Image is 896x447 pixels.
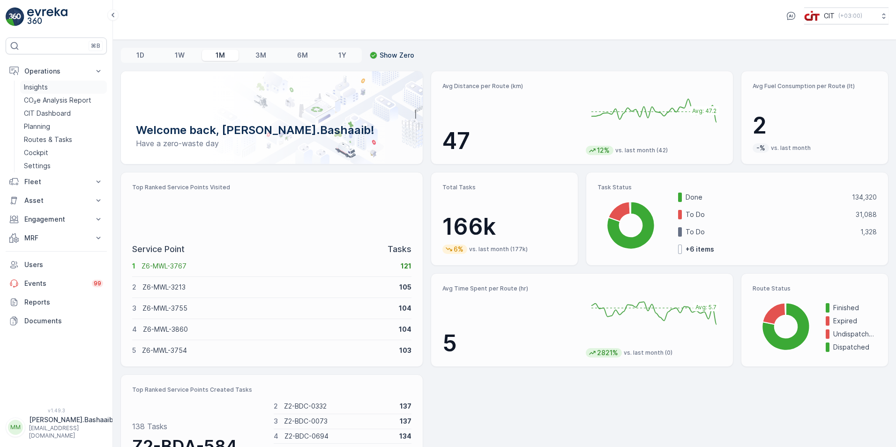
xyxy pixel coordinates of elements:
[24,135,72,144] p: Routes & Tasks
[596,348,619,358] p: 2821%
[216,51,225,60] p: 1M
[24,161,51,171] p: Settings
[597,184,877,191] p: Task Status
[6,7,24,26] img: logo
[686,193,846,202] p: Done
[442,184,567,191] p: Total Tasks
[24,109,71,118] p: CIT Dashboard
[91,42,100,50] p: ⌘B
[29,425,113,440] p: [EMAIL_ADDRESS][DOMAIN_NAME]
[399,346,411,355] p: 103
[24,260,103,269] p: Users
[856,210,877,219] p: 31,088
[442,127,578,155] p: 47
[442,213,567,241] p: 166k
[284,417,394,426] p: Z2-BDC-0073
[755,143,766,153] p: -%
[132,325,137,334] p: 4
[596,146,611,155] p: 12%
[804,11,820,21] img: cit-logo_pOk6rL0.png
[136,123,408,138] p: Welcome back, [PERSON_NAME].Bashaaib!
[24,215,88,224] p: Engagement
[297,51,308,60] p: 6M
[274,417,278,426] p: 3
[399,304,411,313] p: 104
[132,283,136,292] p: 2
[399,325,411,334] p: 104
[24,196,88,205] p: Asset
[804,7,889,24] button: CIT(+03:00)
[142,346,393,355] p: Z6-MWL-3754
[132,243,185,256] p: Service Point
[20,146,107,159] a: Cockpit
[838,12,862,20] p: ( +03:00 )
[400,402,411,411] p: 137
[6,408,107,413] span: v 1.49.3
[860,227,877,237] p: 1,328
[6,255,107,274] a: Users
[20,159,107,172] a: Settings
[132,304,136,313] p: 3
[20,107,107,120] a: CIT Dashboard
[686,227,854,237] p: To Do
[24,177,88,186] p: Fleet
[6,293,107,312] a: Reports
[6,312,107,330] a: Documents
[852,193,877,202] p: 134,320
[6,62,107,81] button: Operations
[24,67,88,76] p: Operations
[132,184,411,191] p: Top Ranked Service Points Visited
[24,233,88,243] p: MRF
[442,82,578,90] p: Avg Distance per Route (km)
[469,246,528,253] p: vs. last month (177k)
[24,298,103,307] p: Reports
[771,144,811,152] p: vs. last month
[399,432,411,441] p: 134
[274,402,278,411] p: 2
[753,112,877,140] p: 2
[24,279,86,288] p: Events
[399,283,411,292] p: 105
[132,261,135,271] p: 1
[24,316,103,326] p: Documents
[338,51,346,60] p: 1Y
[833,329,877,339] p: Undispatched
[284,402,394,411] p: Z2-BDC-0332
[142,261,395,271] p: Z6-MWL-3767
[833,303,877,313] p: Finished
[686,210,850,219] p: To Do
[401,261,411,271] p: 121
[442,329,578,358] p: 5
[24,96,91,105] p: CO₂e Analysis Report
[686,245,714,254] p: + 6 items
[6,191,107,210] button: Asset
[453,245,464,254] p: 6%
[833,343,877,352] p: Dispatched
[24,122,50,131] p: Planning
[20,81,107,94] a: Insights
[29,415,113,425] p: [PERSON_NAME].Bashaaib
[6,229,107,247] button: MRF
[624,349,672,357] p: vs. last month (0)
[615,147,668,154] p: vs. last month (42)
[143,325,393,334] p: Z6-MWL-3860
[6,415,107,440] button: MM[PERSON_NAME].Bashaaib[EMAIL_ADDRESS][DOMAIN_NAME]
[6,210,107,229] button: Engagement
[142,304,393,313] p: Z6-MWL-3755
[6,274,107,293] a: Events99
[255,51,266,60] p: 3M
[24,148,48,157] p: Cockpit
[132,421,167,432] p: 138 Tasks
[833,316,877,326] p: Expired
[20,94,107,107] a: CO₂e Analysis Report
[94,280,101,287] p: 99
[175,51,185,60] p: 1W
[284,432,393,441] p: Z2-BDC-0694
[136,138,408,149] p: Have a zero-waste day
[824,11,835,21] p: CIT
[388,243,411,256] p: Tasks
[274,432,278,441] p: 4
[753,285,877,292] p: Route Status
[132,346,136,355] p: 5
[20,133,107,146] a: Routes & Tasks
